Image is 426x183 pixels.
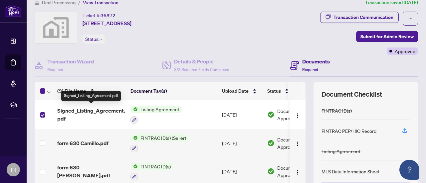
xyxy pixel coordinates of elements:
img: Status Icon [130,106,138,113]
span: form 630 Camillo.pdf [57,139,108,147]
div: Ticket #: [83,12,115,19]
span: ellipsis [408,16,413,21]
div: FINTRAC PEP/HIO Record [321,127,376,135]
span: 36872 [101,13,115,19]
h4: Documents [302,57,330,65]
span: Signed_Listing_Agreement.pdf [57,107,125,123]
button: Logo [292,138,303,148]
th: (9) File Name [55,82,128,100]
button: Logo [292,109,303,120]
span: Approved [395,47,415,55]
img: Logo [295,170,300,175]
img: Document Status [267,168,275,175]
td: [DATE] [219,129,265,157]
div: Listing Agreement [321,147,360,155]
th: Upload Date [219,82,265,100]
span: Document Approved [277,164,319,179]
span: 3/3 Required Fields Completed [174,67,229,72]
span: Submit for Admin Review [360,31,414,42]
span: - [101,36,102,42]
div: MLS Data Information Sheet [321,168,380,175]
span: Document Approved [277,107,319,122]
span: Status [267,87,281,95]
span: (9) File Name [57,87,86,95]
button: Status IconListing Agreement [130,106,182,124]
button: Submit for Admin Review [356,31,418,42]
button: Logo [292,166,303,177]
div: Status: [83,35,105,44]
img: Status Icon [130,134,138,141]
button: Status IconFINTRAC ID(s) (Seller) [130,134,189,152]
span: home [35,0,39,5]
img: Document Status [267,111,275,118]
span: Required [47,67,63,72]
button: Status IconFINTRAC ID(s) [130,163,173,181]
img: Status Icon [130,163,138,170]
span: form 630 [PERSON_NAME].pdf [57,163,125,179]
img: Document Status [267,139,275,147]
h4: Details & People [174,57,229,65]
span: Upload Date [222,87,249,95]
span: FI [11,165,16,174]
button: Transaction Communication [320,12,399,23]
span: Listing Agreement [138,106,182,113]
div: Signed_Listing_Agreement.pdf [61,91,121,101]
img: svg%3e [35,12,77,43]
th: Status [265,82,321,100]
span: [STREET_ADDRESS] [83,19,131,27]
td: [DATE] [219,100,265,129]
span: FINTRAC ID(s) [138,163,173,170]
div: Transaction Communication [333,12,393,23]
img: logo [5,5,21,17]
div: FINTRAC ID(s) [321,107,352,114]
span: Required [302,67,318,72]
h4: Transaction Wizard [47,57,94,65]
button: Open asap [399,160,419,180]
span: FINTRAC ID(s) (Seller) [138,134,189,141]
img: Logo [295,141,300,146]
th: Document Tag(s) [128,82,219,100]
img: Logo [295,113,300,118]
span: Document Checklist [321,90,382,99]
span: Document Approved [277,136,319,150]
